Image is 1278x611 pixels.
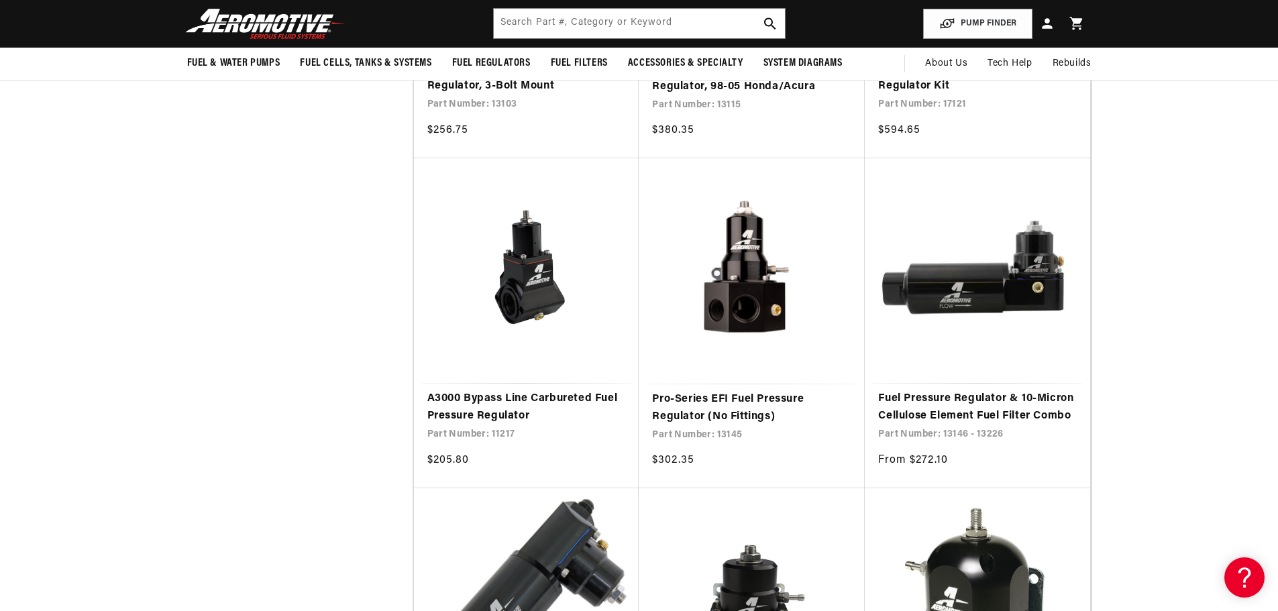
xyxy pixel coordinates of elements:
[753,48,853,79] summary: System Diagrams
[290,48,441,79] summary: Fuel Cells, Tanks & Systems
[177,48,290,79] summary: Fuel & Water Pumps
[915,48,977,80] a: About Us
[1053,56,1091,71] span: Rebuilds
[923,9,1032,39] button: PUMP FINDER
[442,48,541,79] summary: Fuel Regulators
[427,390,626,425] a: A3000 Bypass Line Carbureted Fuel Pressure Regulator
[551,56,608,70] span: Fuel Filters
[427,60,626,95] a: Ford Rail Mount EFI Fuel Pressure Regulator, 3-Bolt Mount
[988,56,1032,71] span: Tech Help
[300,56,431,70] span: Fuel Cells, Tanks & Systems
[1043,48,1102,80] summary: Rebuilds
[878,390,1077,425] a: Fuel Pressure Regulator & 10-Micron Cellulose Element Fuel Filter Combo
[618,48,753,79] summary: Accessories & Specialty
[494,9,785,38] input: Search by Part Number, Category or Keyword
[878,60,1077,95] a: A4 Dual Carburetor Fuel Pressure Regulator Kit
[763,56,843,70] span: System Diagrams
[925,58,967,68] span: About Us
[541,48,618,79] summary: Fuel Filters
[182,8,350,40] img: Aeromotive
[628,56,743,70] span: Accessories & Specialty
[755,9,785,38] button: search button
[652,391,851,425] a: Pro-Series EFI Fuel Pressure Regulator (No Fittings)
[652,61,851,95] a: Billet Adjustable EFI Fuel Pressure Regulator, 98-05 Honda/Acura
[452,56,531,70] span: Fuel Regulators
[977,48,1042,80] summary: Tech Help
[187,56,280,70] span: Fuel & Water Pumps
